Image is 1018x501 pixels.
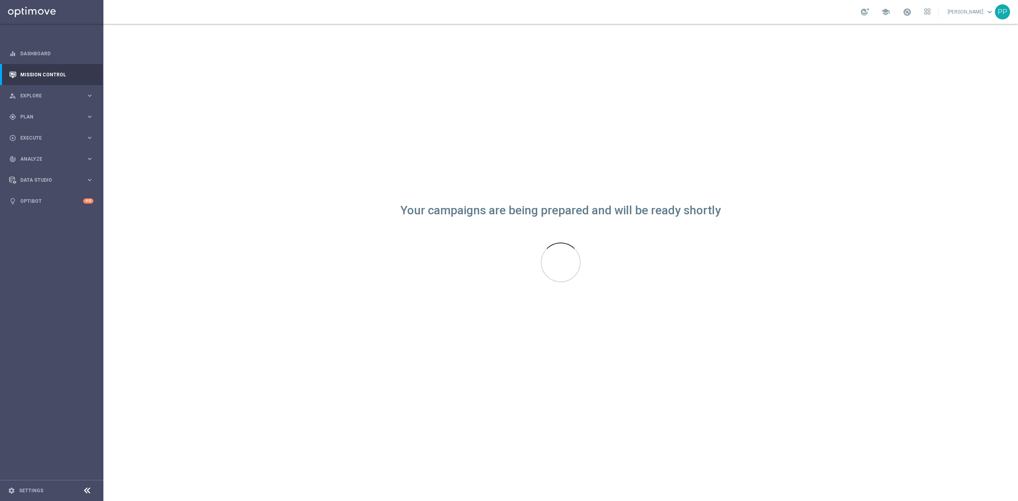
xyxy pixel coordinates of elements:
[19,488,43,493] a: Settings
[9,190,93,212] div: Optibot
[947,6,995,18] a: [PERSON_NAME]keyboard_arrow_down
[9,177,94,183] button: Data Studio keyboard_arrow_right
[995,4,1010,19] div: PP
[9,43,93,64] div: Dashboard
[86,113,93,120] i: keyboard_arrow_right
[9,113,86,120] div: Plan
[86,92,93,99] i: keyboard_arrow_right
[8,487,15,494] i: settings
[9,72,94,78] button: Mission Control
[9,155,86,163] div: Analyze
[9,50,94,57] button: equalizer Dashboard
[20,43,93,64] a: Dashboard
[20,136,86,140] span: Execute
[83,198,93,204] div: +10
[9,177,86,184] div: Data Studio
[985,8,994,16] span: keyboard_arrow_down
[9,155,16,163] i: track_changes
[9,134,86,142] div: Execute
[9,64,93,85] div: Mission Control
[9,92,86,99] div: Explore
[400,207,721,214] div: Your campaigns are being prepared and will be ready shortly
[86,134,93,142] i: keyboard_arrow_right
[9,113,16,120] i: gps_fixed
[9,135,94,141] button: play_circle_outline Execute keyboard_arrow_right
[20,190,83,212] a: Optibot
[20,64,93,85] a: Mission Control
[20,93,86,98] span: Explore
[86,176,93,184] i: keyboard_arrow_right
[881,8,890,16] span: school
[20,115,86,119] span: Plan
[9,114,94,120] button: gps_fixed Plan keyboard_arrow_right
[20,157,86,161] span: Analyze
[9,92,16,99] i: person_search
[9,156,94,162] button: track_changes Analyze keyboard_arrow_right
[9,198,94,204] button: lightbulb Optibot +10
[9,134,16,142] i: play_circle_outline
[20,178,86,183] span: Data Studio
[9,93,94,99] button: person_search Explore keyboard_arrow_right
[9,50,16,57] i: equalizer
[9,198,16,205] i: lightbulb
[86,155,93,163] i: keyboard_arrow_right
